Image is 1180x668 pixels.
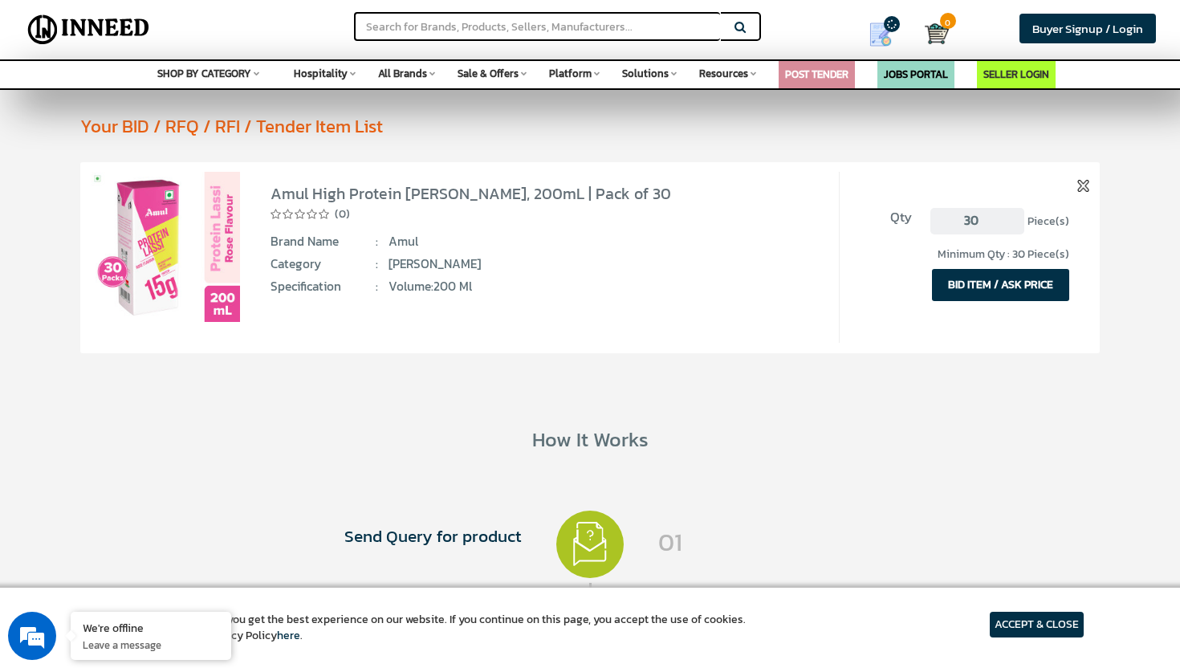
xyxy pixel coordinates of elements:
[940,13,956,29] span: 0
[622,66,669,81] span: Solutions
[389,278,712,295] span: Volume:200 ml
[458,66,519,81] span: Sale & Offers
[1027,213,1069,230] span: Piece(s)
[1019,14,1156,43] a: Buyer Signup / Login
[556,511,625,579] img: 1.svg
[1077,180,1089,192] img: inneed-close-icon.png
[376,233,378,250] span: :
[354,12,720,41] input: Search for Brands, Products, Sellers, Manufacturers...
[294,66,348,81] span: Hospitality
[83,620,219,635] div: We're offline
[335,206,350,222] span: (0)
[932,269,1069,301] button: BID ITEM / ASK PRICE
[376,278,378,295] span: :
[925,16,937,51] a: Cart 0
[389,233,712,250] span: Amul
[83,637,219,652] p: Leave a message
[860,246,1069,263] div: Minimum Qty : 30 Piece(s)
[925,22,949,46] img: Cart
[389,255,712,273] span: [PERSON_NAME]
[378,66,427,81] span: All Brands
[990,612,1084,637] article: ACCEPT & CLOSE
[860,208,912,227] span: Qty
[22,10,156,50] img: Inneed.Market
[1032,19,1143,38] span: Buyer Signup / Login
[376,255,378,273] span: :
[848,16,925,53] a: my Quotes
[271,181,671,206] a: Amul High Protein [PERSON_NAME], 200mL | Pack of 30
[271,278,378,295] span: Specification
[549,66,592,81] span: Platform
[884,67,948,82] a: JOBS PORTAL
[658,524,930,560] span: 01
[96,612,746,644] article: We use cookies to ensure you get the best experience on our website. If you continue on this page...
[277,627,300,644] a: here
[869,22,893,47] img: Show My Quotes
[699,66,748,81] span: Resources
[250,524,523,548] span: Send Query for product
[91,172,241,322] img: Amul High Protein Rose Lassi, 200mL | Pack of 30
[785,67,848,82] a: POST TENDER
[23,425,1156,454] div: How It Works
[157,66,251,81] span: SHOP BY CATEGORY
[80,113,1157,139] div: Your BID / RFQ / RFI / Tender Item List
[983,67,1049,82] a: SELLER LOGIN
[271,255,378,273] span: Category
[271,233,378,250] span: Brand Name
